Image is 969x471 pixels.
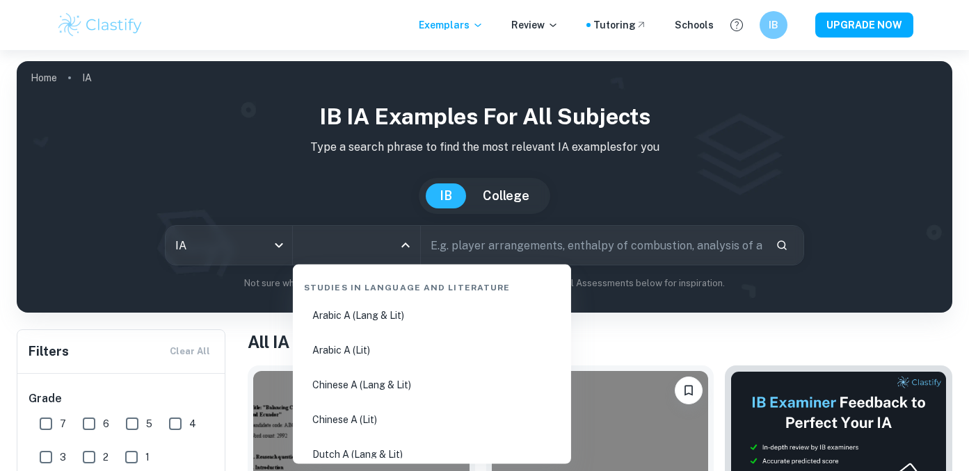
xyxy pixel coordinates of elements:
[56,11,145,39] img: Clastify logo
[511,17,559,33] p: Review
[298,270,566,299] div: Studies in Language and Literature
[298,438,566,470] li: Dutch A (Lang & Lit)
[469,183,543,208] button: College
[770,233,794,257] button: Search
[29,390,215,407] h6: Grade
[675,377,703,404] button: Bookmark
[593,17,647,33] a: Tutoring
[765,17,781,33] h6: IB
[166,226,292,265] div: IA
[189,416,196,431] span: 4
[28,100,941,133] h1: IB IA examples for all subjects
[298,369,566,401] li: Chinese A (Lang & Lit)
[145,449,150,465] span: 1
[426,183,466,208] button: IB
[28,276,941,290] p: Not sure what to search for? You can always look through our example Internal Assessments below f...
[146,416,152,431] span: 5
[248,329,952,354] h1: All IA Examples
[396,235,415,255] button: Close
[298,299,566,331] li: Arabic A (Lang & Lit)
[29,342,69,361] h6: Filters
[60,416,66,431] span: 7
[60,449,66,465] span: 3
[675,17,714,33] a: Schools
[31,68,57,88] a: Home
[421,226,764,265] input: E.g. player arrangements, enthalpy of combustion, analysis of a big city...
[103,449,109,465] span: 2
[815,13,913,38] button: UPGRADE NOW
[103,416,109,431] span: 6
[725,13,748,37] button: Help and Feedback
[760,11,787,39] button: IB
[28,139,941,156] p: Type a search phrase to find the most relevant IA examples for you
[298,334,566,366] li: Arabic A (Lit)
[298,404,566,436] li: Chinese A (Lit)
[419,17,483,33] p: Exemplars
[82,70,92,85] p: IA
[17,61,952,313] img: profile cover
